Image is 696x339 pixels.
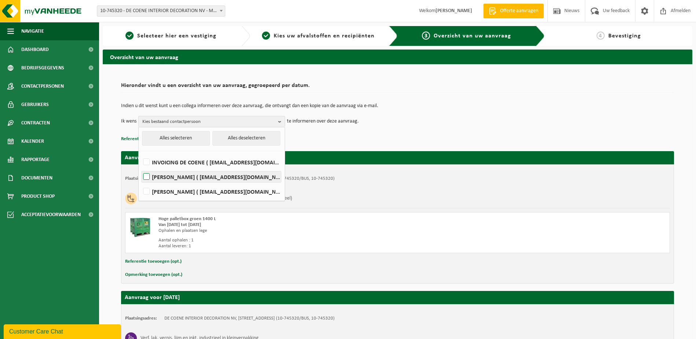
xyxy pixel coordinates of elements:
span: Contracten [21,114,50,132]
button: Kies bestaand contactpersoon [138,116,285,127]
h2: Overzicht van uw aanvraag [103,50,692,64]
span: 4 [597,32,605,40]
p: Indien u dit wenst kunt u een collega informeren over deze aanvraag, die ontvangt dan een kopie v... [121,103,674,109]
span: Acceptatievoorwaarden [21,205,81,224]
strong: [PERSON_NAME] [436,8,472,14]
button: Alles deselecteren [212,131,280,146]
h2: Hieronder vindt u een overzicht van uw aanvraag, gegroepeerd per datum. [121,83,674,92]
span: Product Shop [21,187,55,205]
p: te informeren over deze aanvraag. [287,116,359,127]
span: 1 [125,32,134,40]
span: Gebruikers [21,95,49,114]
span: Navigatie [21,22,44,40]
span: Kalender [21,132,44,150]
span: 3 [422,32,430,40]
span: Contactpersonen [21,77,64,95]
span: Kies uw afvalstoffen en recipiënten [274,33,375,39]
a: 1Selecteer hier een vestiging [106,32,236,40]
span: Overzicht van uw aanvraag [434,33,511,39]
span: Documenten [21,169,52,187]
span: Bedrijfsgegevens [21,59,64,77]
div: Aantal leveren: 1 [158,243,427,249]
strong: Aanvraag voor [DATE] [125,295,180,300]
button: Referentie toevoegen (opt.) [125,257,182,266]
strong: Van [DATE] tot [DATE] [158,222,201,227]
img: PB-HB-1400-HPE-GN-01.png [129,216,151,238]
span: Rapportage [21,150,50,169]
span: Dashboard [21,40,49,59]
div: Ophalen en plaatsen lege [158,228,427,234]
a: Offerte aanvragen [483,4,544,18]
span: 10-745320 - DE COENE INTERIOR DECORATION NV - MARKE [97,6,225,16]
button: Opmerking toevoegen (opt.) [125,270,182,280]
label: [PERSON_NAME] ( [EMAIL_ADDRESS][DOMAIN_NAME] ) [142,171,281,182]
span: Selecteer hier een vestiging [137,33,216,39]
p: Ik wens [121,116,136,127]
strong: Aanvraag voor [DATE] [125,155,180,161]
span: 10-745320 - DE COENE INTERIOR DECORATION NV - MARKE [97,6,225,17]
strong: Plaatsingsadres: [125,176,157,181]
span: Kies bestaand contactpersoon [142,116,275,127]
span: Offerte aanvragen [498,7,540,15]
button: Referentie toevoegen (opt.) [121,134,178,144]
button: Alles selecteren [142,131,210,146]
span: 2 [262,32,270,40]
td: DE COENE INTERIOR DECORATION NV, [STREET_ADDRESS] (10-745320/BUS, 10-745320) [164,316,335,321]
iframe: chat widget [4,323,123,339]
span: Bevestiging [608,33,641,39]
a: 2Kies uw afvalstoffen en recipiënten [254,32,383,40]
label: INVOICING DE COENE ( [EMAIL_ADDRESS][DOMAIN_NAME] ) [142,157,281,168]
span: Hoge palletbox groen 1400 L [158,216,216,221]
div: Aantal ophalen : 1 [158,237,427,243]
label: [PERSON_NAME] ( [EMAIL_ADDRESS][DOMAIN_NAME] ) [142,186,281,197]
strong: Plaatsingsadres: [125,316,157,321]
